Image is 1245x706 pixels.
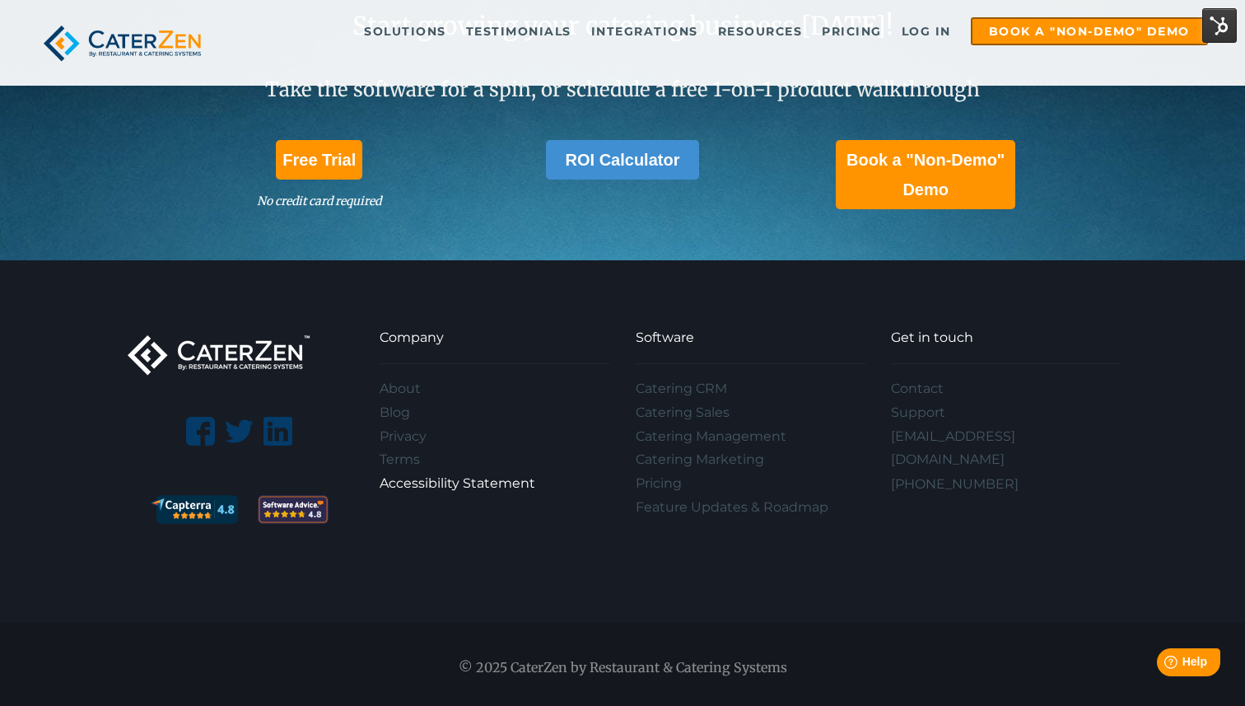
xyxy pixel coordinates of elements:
[893,19,959,44] a: Log in
[636,472,865,496] a: Pricing
[891,377,1121,472] div: Navigation Menu
[636,448,865,472] a: Catering Marketing
[1202,8,1237,43] img: HubSpot Tools Menu Toggle
[636,377,865,520] div: Navigation Menu
[258,495,329,524] img: 2f292e5e-fb25-4ed3-a5c2-a6d200b6205d
[380,472,609,496] a: Accessibility Statement
[356,19,455,44] a: Solutions
[583,19,706,44] a: Integrations
[380,401,609,425] a: Blog
[380,425,609,449] a: Privacy
[225,417,254,446] img: twitter-logo-silhouette.png
[636,377,865,401] a: Catering CRM
[459,659,787,676] span: © 2025 CaterZen by Restaurant & Catering Systems
[636,425,865,449] a: Catering Management
[276,140,362,180] a: Free Trial
[380,377,609,496] div: Navigation Menu
[37,17,207,69] img: caterzen
[186,417,215,446] img: facebook-logo.png
[380,448,609,472] a: Terms
[380,330,444,345] span: Company
[814,19,890,44] a: Pricing
[891,476,1019,492] a: [PHONE_NUMBER]
[1098,642,1227,688] iframe: Help widget launcher
[546,140,700,180] a: ROI Calculator
[710,19,811,44] a: Resources
[265,77,980,102] span: Take the software for a spin, or schedule a free 1-on-1 product walkthrough
[636,496,865,520] a: Feature Updates & Roadmap
[891,401,1121,425] a: Support
[836,140,1015,209] a: Book a "Non-Demo" Demo
[891,330,973,345] span: Get in touch
[380,377,609,401] a: About
[636,401,865,425] a: Catering Sales
[636,330,694,345] span: Software
[150,495,238,524] img: catering software reviews
[124,326,314,384] img: caterzen-logo-white-transparent
[891,377,1121,401] a: Contact
[263,417,292,446] img: linkedin-logo.png
[971,17,1208,45] a: Book a "Non-Demo" Demo
[237,17,1207,45] div: Navigation Menu
[891,425,1121,473] a: [EMAIL_ADDRESS][DOMAIN_NAME]
[257,194,381,208] em: No credit card required
[458,19,580,44] a: Testimonials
